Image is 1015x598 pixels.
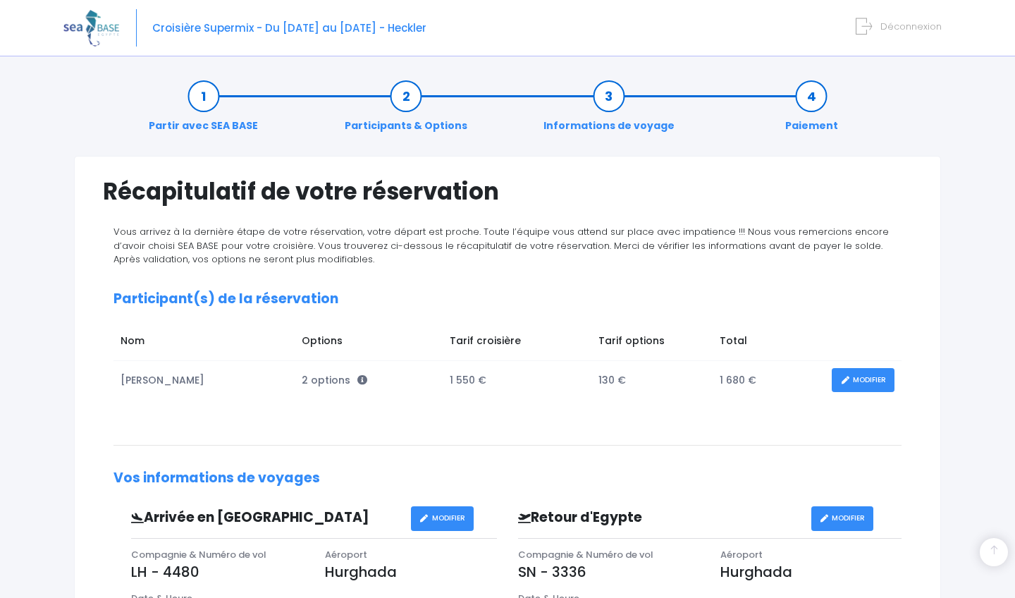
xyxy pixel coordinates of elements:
[113,327,295,360] td: Nom
[113,470,902,487] h2: Vos informations de voyages
[113,225,889,266] span: Vous arrivez à la dernière étape de votre réservation, votre départ est proche. Toute l’équipe vo...
[591,361,713,400] td: 130 €
[325,548,367,561] span: Aéroport
[591,327,713,360] td: Tarif options
[113,361,295,400] td: [PERSON_NAME]
[113,291,902,307] h2: Participant(s) de la réservation
[720,561,902,582] p: Hurghada
[536,89,682,133] a: Informations de voyage
[832,368,894,393] a: MODIFIER
[518,548,653,561] span: Compagnie & Numéro de vol
[131,561,304,582] p: LH - 4480
[302,373,367,387] span: 2 options
[121,510,411,526] h3: Arrivée en [GEOGRAPHIC_DATA]
[131,548,266,561] span: Compagnie & Numéro de vol
[338,89,474,133] a: Participants & Options
[295,327,443,360] td: Options
[518,561,699,582] p: SN - 3336
[443,327,591,360] td: Tarif croisière
[152,20,426,35] span: Croisière Supermix - Du [DATE] au [DATE] - Heckler
[325,561,498,582] p: Hurghada
[811,506,874,531] a: MODIFIER
[142,89,265,133] a: Partir avec SEA BASE
[411,506,474,531] a: MODIFIER
[508,510,811,526] h3: Retour d'Egypte
[720,548,763,561] span: Aéroport
[713,361,825,400] td: 1 680 €
[713,327,825,360] td: Total
[103,178,912,205] h1: Récapitulatif de votre réservation
[880,20,942,33] span: Déconnexion
[443,361,591,400] td: 1 550 €
[778,89,845,133] a: Paiement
